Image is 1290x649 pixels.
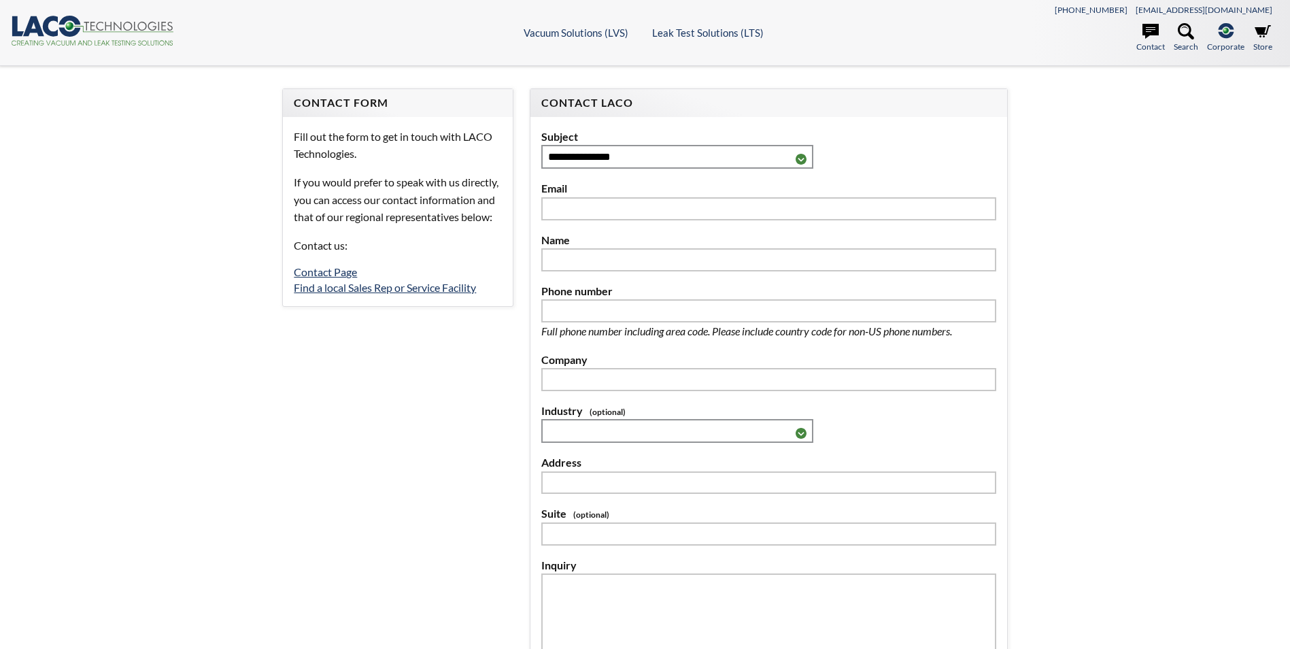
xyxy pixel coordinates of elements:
label: Phone number [541,282,996,300]
a: [EMAIL_ADDRESS][DOMAIN_NAME] [1136,5,1272,15]
label: Address [541,454,996,471]
a: Find a local Sales Rep or Service Facility [294,281,476,294]
a: [PHONE_NUMBER] [1055,5,1127,15]
a: Store [1253,23,1272,53]
p: If you would prefer to speak with us directly, you can access our contact information and that of... [294,173,501,226]
a: Contact [1136,23,1165,53]
label: Subject [541,128,996,146]
label: Email [541,180,996,197]
a: Search [1174,23,1198,53]
label: Name [541,231,996,249]
a: Leak Test Solutions (LTS) [652,27,764,39]
p: Full phone number including area code. Please include country code for non-US phone numbers. [541,322,996,340]
span: Corporate [1207,40,1244,53]
h4: Contact Form [294,96,501,110]
label: Inquiry [541,556,996,574]
label: Suite [541,505,996,522]
p: Contact us: [294,237,501,254]
p: Fill out the form to get in touch with LACO Technologies. [294,128,501,163]
a: Vacuum Solutions (LVS) [524,27,628,39]
label: Industry [541,402,996,420]
label: Company [541,351,996,369]
h4: Contact LACO [541,96,996,110]
a: Contact Page [294,265,357,278]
